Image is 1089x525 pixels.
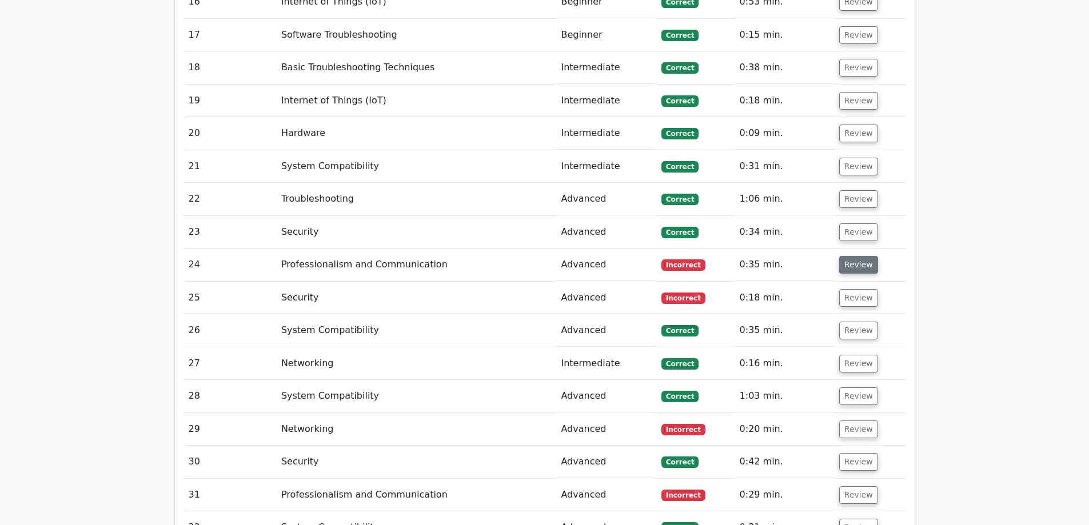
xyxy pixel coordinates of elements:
td: 0:18 min. [735,282,835,314]
td: Advanced [556,314,657,347]
td: Intermediate [556,85,657,117]
td: Security [277,446,557,478]
span: Correct [661,325,699,336]
td: 0:34 min. [735,216,835,249]
button: Review [839,59,878,77]
td: 22 [184,183,277,215]
span: Correct [661,30,699,41]
td: 0:35 min. [735,249,835,281]
button: Review [839,486,878,504]
button: Review [839,158,878,175]
td: 29 [184,413,277,446]
span: Correct [661,391,699,402]
span: Correct [661,128,699,139]
td: Intermediate [556,347,657,380]
td: Hardware [277,117,557,150]
button: Review [839,92,878,110]
td: 23 [184,216,277,249]
td: Intermediate [556,117,657,150]
span: Correct [661,227,699,238]
td: 0:42 min. [735,446,835,478]
td: 0:38 min. [735,51,835,84]
td: Security [277,216,557,249]
span: Incorrect [661,490,705,501]
button: Review [839,453,878,471]
td: Software Troubleshooting [277,19,557,51]
button: Review [839,355,878,372]
span: Correct [661,194,699,205]
button: Review [839,190,878,208]
span: Incorrect [661,259,705,271]
td: Advanced [556,380,657,412]
td: 1:03 min. [735,380,835,412]
td: 18 [184,51,277,84]
td: Troubleshooting [277,183,557,215]
td: Advanced [556,282,657,314]
span: Correct [661,358,699,370]
td: 0:09 min. [735,117,835,150]
td: 0:35 min. [735,314,835,347]
td: 0:16 min. [735,347,835,380]
td: 31 [184,479,277,511]
td: Security [277,282,557,314]
span: Correct [661,95,699,107]
td: 30 [184,446,277,478]
td: 26 [184,314,277,347]
td: 0:20 min. [735,413,835,446]
td: System Compatibility [277,150,557,183]
td: Advanced [556,249,657,281]
span: Correct [661,456,699,468]
td: 1:06 min. [735,183,835,215]
td: Basic Troubleshooting Techniques [277,51,557,84]
td: 0:18 min. [735,85,835,117]
td: 0:15 min. [735,19,835,51]
span: Incorrect [661,424,705,435]
span: Correct [661,62,699,74]
td: Beginner [556,19,657,51]
button: Review [839,256,878,274]
td: 0:29 min. [735,479,835,511]
td: 25 [184,282,277,314]
td: 19 [184,85,277,117]
td: 21 [184,150,277,183]
td: 28 [184,380,277,412]
td: 27 [184,347,277,380]
button: Review [839,289,878,307]
span: Incorrect [661,292,705,304]
td: Advanced [556,216,657,249]
button: Review [839,125,878,142]
button: Review [839,387,878,405]
td: Professionalism and Communication [277,249,557,281]
td: Professionalism and Communication [277,479,557,511]
td: Advanced [556,446,657,478]
td: Intermediate [556,51,657,84]
td: 24 [184,249,277,281]
td: Internet of Things (IoT) [277,85,557,117]
td: Networking [277,413,557,446]
td: Intermediate [556,150,657,183]
td: Advanced [556,479,657,511]
button: Review [839,322,878,339]
td: Networking [277,347,557,380]
td: System Compatibility [277,380,557,412]
td: System Compatibility [277,314,557,347]
td: 20 [184,117,277,150]
span: Correct [661,161,699,173]
button: Review [839,223,878,241]
td: Advanced [556,183,657,215]
td: 0:31 min. [735,150,835,183]
td: Advanced [556,413,657,446]
button: Review [839,26,878,44]
button: Review [839,420,878,438]
td: 17 [184,19,277,51]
